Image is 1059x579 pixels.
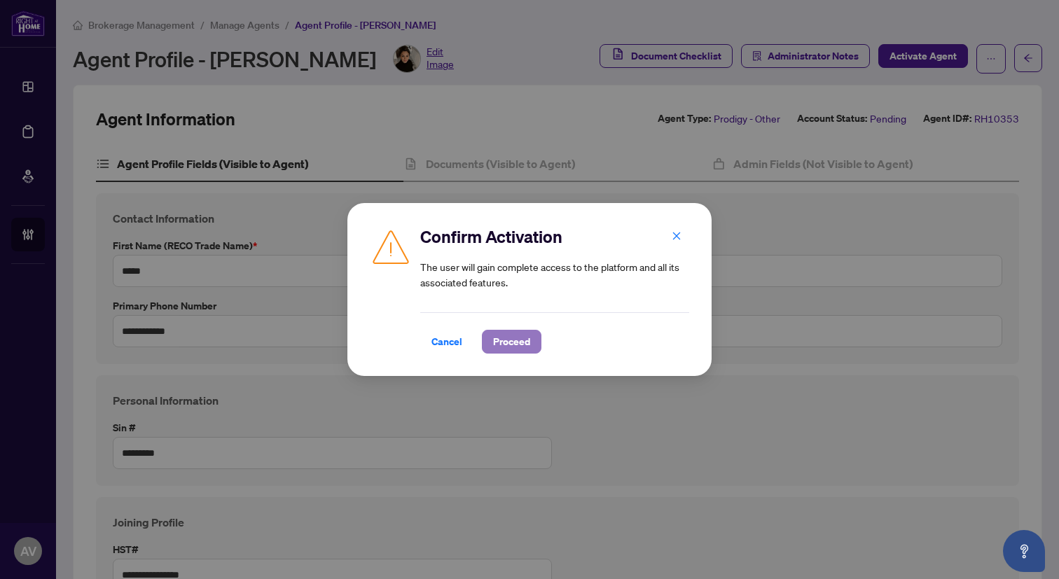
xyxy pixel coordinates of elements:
button: Cancel [420,330,473,354]
button: Proceed [482,330,541,354]
span: Cancel [431,330,462,353]
h2: Confirm Activation [420,225,689,248]
article: The user will gain complete access to the platform and all its associated features. [420,259,689,290]
img: Caution Icon [370,225,412,267]
span: Proceed [493,330,530,353]
button: Open asap [1003,530,1045,572]
span: close [672,231,681,241]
